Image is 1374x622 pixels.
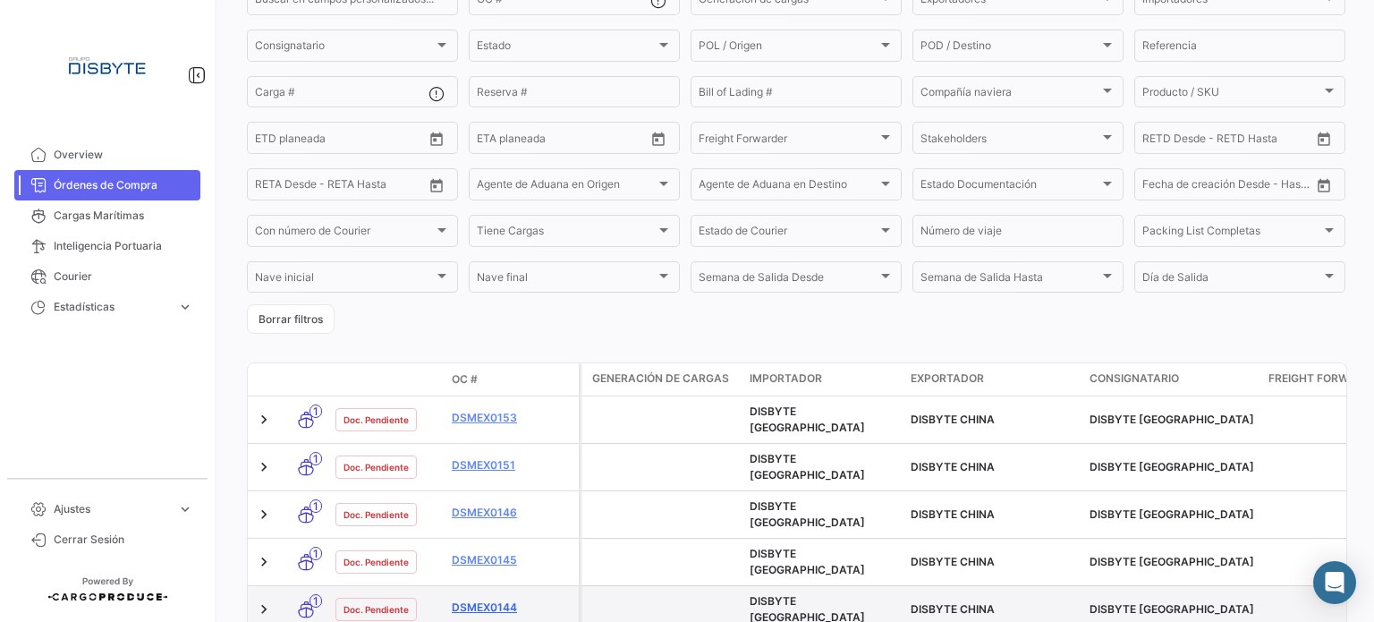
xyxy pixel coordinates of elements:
[1187,181,1268,193] input: Hasta
[423,125,450,152] button: Open calendar
[300,134,380,147] input: Hasta
[477,181,656,193] span: Agente de Aduana en Origen
[63,21,152,111] img: Logo+disbyte.jpeg
[920,181,1099,193] span: Estado Documentación
[1310,172,1337,199] button: Open calendar
[903,363,1082,396] datatable-header-cell: Exportador
[920,89,1099,101] span: Compañía naviera
[477,227,656,240] span: Tiene Cargas
[1090,371,1179,387] span: Consignatario
[255,42,434,55] span: Consignatario
[1142,134,1175,147] input: Desde
[54,177,193,193] span: Órdenes de Compra
[452,600,572,616] a: DSMEX0144
[14,231,200,261] a: Inteligencia Portuaria
[911,555,995,568] span: DISBYTE CHINA
[1090,507,1254,521] span: DISBYTE MÉXICO
[1090,460,1254,473] span: DISBYTE MÉXICO
[247,304,335,334] button: Borrar filtros
[477,42,656,55] span: Estado
[1187,134,1268,147] input: Hasta
[645,125,672,152] button: Open calendar
[310,547,322,560] span: 1
[911,507,995,521] span: DISBYTE CHINA
[1142,181,1175,193] input: Desde
[310,499,322,513] span: 1
[1142,274,1321,286] span: Día de Salida
[750,499,865,529] span: DISBYTE MÉXICO
[255,181,287,193] input: Desde
[255,458,273,476] a: Expand/Collapse Row
[284,372,328,387] datatable-header-cell: Modo de Transporte
[54,268,193,285] span: Courier
[699,181,878,193] span: Agente de Aduana en Destino
[255,274,434,286] span: Nave inicial
[310,405,322,418] span: 1
[343,602,409,617] span: Doc. Pendiente
[452,552,572,568] a: DSMEX0145
[750,371,822,387] span: Importador
[1310,125,1337,152] button: Open calendar
[54,532,193,548] span: Cerrar Sesión
[255,601,273,618] a: Expand/Collapse Row
[54,208,193,224] span: Cargas Marítimas
[54,147,193,163] span: Overview
[911,371,984,387] span: Exportador
[255,411,273,429] a: Expand/Collapse Row
[1142,227,1321,240] span: Packing List Completas
[14,170,200,200] a: Órdenes de Compra
[699,274,878,286] span: Semana de Salida Desde
[592,371,729,387] span: Generación de cargas
[328,372,445,387] datatable-header-cell: Estado Doc.
[477,134,509,147] input: Desde
[255,553,273,571] a: Expand/Collapse Row
[54,501,170,517] span: Ajustes
[14,261,200,292] a: Courier
[911,460,995,473] span: DISBYTE CHINA
[911,413,995,426] span: DISBYTE CHINA
[920,274,1099,286] span: Semana de Salida Hasta
[310,594,322,608] span: 1
[699,227,878,240] span: Estado de Courier
[54,299,170,315] span: Estadísticas
[1313,561,1356,604] div: Abrir Intercom Messenger
[343,413,409,427] span: Doc. Pendiente
[750,405,865,434] span: DISBYTE MÉXICO
[1142,89,1321,101] span: Producto / SKU
[452,505,572,521] a: DSMEX0146
[1090,555,1254,568] span: DISBYTE MÉXICO
[452,457,572,473] a: DSMEX0151
[1090,602,1254,616] span: DISBYTE MÉXICO
[343,460,409,474] span: Doc. Pendiente
[522,134,602,147] input: Hasta
[177,501,193,517] span: expand_more
[750,452,865,481] span: DISBYTE MÉXICO
[920,134,1099,147] span: Stakeholders
[310,452,322,465] span: 1
[1082,363,1261,396] datatable-header-cell: Consignatario
[255,506,273,524] a: Expand/Collapse Row
[1090,413,1254,426] span: DISBYTE MÉXICO
[920,42,1099,55] span: POD / Destino
[343,555,409,569] span: Doc. Pendiente
[742,363,903,396] datatable-header-cell: Importador
[581,363,742,396] datatable-header-cell: Generación de cargas
[54,238,193,254] span: Inteligencia Portuaria
[300,181,380,193] input: Hasta
[699,134,878,147] span: Freight Forwarder
[699,42,878,55] span: POL / Origen
[177,299,193,315] span: expand_more
[750,547,865,576] span: DISBYTE MÉXICO
[14,200,200,231] a: Cargas Marítimas
[911,602,995,616] span: DISBYTE CHINA
[452,410,572,426] a: DSMEX0153
[343,507,409,522] span: Doc. Pendiente
[445,364,579,395] datatable-header-cell: OC #
[477,274,656,286] span: Nave final
[452,371,478,388] span: OC #
[14,140,200,170] a: Overview
[255,227,434,240] span: Con número de Courier
[255,134,287,147] input: Desde
[423,172,450,199] button: Open calendar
